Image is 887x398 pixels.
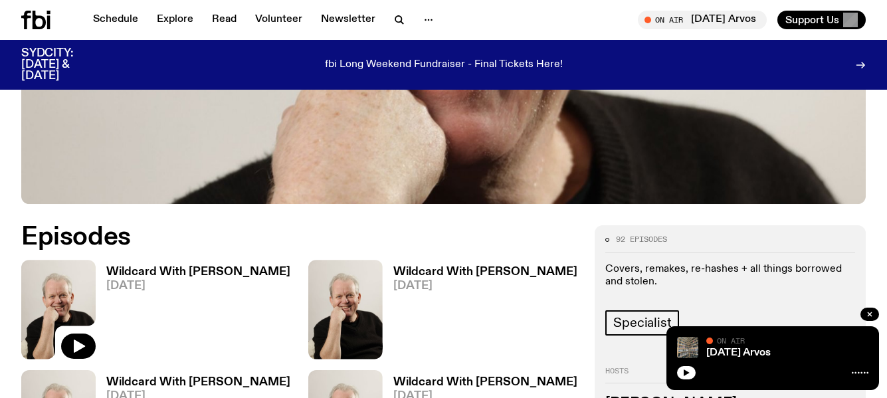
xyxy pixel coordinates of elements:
[717,336,745,345] span: On Air
[313,11,383,29] a: Newsletter
[605,367,855,383] h2: Hosts
[308,260,383,359] img: Stuart is smiling charmingly, wearing a black t-shirt against a stark white background.
[96,266,290,359] a: Wildcard With [PERSON_NAME][DATE]
[393,266,577,278] h3: Wildcard With [PERSON_NAME]
[706,348,771,358] a: [DATE] Arvos
[149,11,201,29] a: Explore
[393,377,577,388] h3: Wildcard With [PERSON_NAME]
[325,59,563,71] p: fbi Long Weekend Fundraiser - Final Tickets Here!
[21,260,96,359] img: Stuart is smiling charmingly, wearing a black t-shirt against a stark white background.
[677,337,698,358] img: A corner shot of the fbi music library
[605,263,855,288] p: Covers, remakes, re-hashes + all things borrowed and stolen.
[383,266,577,359] a: Wildcard With [PERSON_NAME][DATE]
[638,11,767,29] button: On Air[DATE] Arvos
[613,316,671,330] span: Specialist
[21,48,106,82] h3: SYDCITY: [DATE] & [DATE]
[616,236,667,243] span: 92 episodes
[21,225,579,249] h2: Episodes
[106,377,290,388] h3: Wildcard With [PERSON_NAME]
[777,11,866,29] button: Support Us
[204,11,245,29] a: Read
[247,11,310,29] a: Volunteer
[106,266,290,278] h3: Wildcard With [PERSON_NAME]
[106,280,290,292] span: [DATE]
[85,11,146,29] a: Schedule
[605,310,679,336] a: Specialist
[393,280,577,292] span: [DATE]
[785,14,839,26] span: Support Us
